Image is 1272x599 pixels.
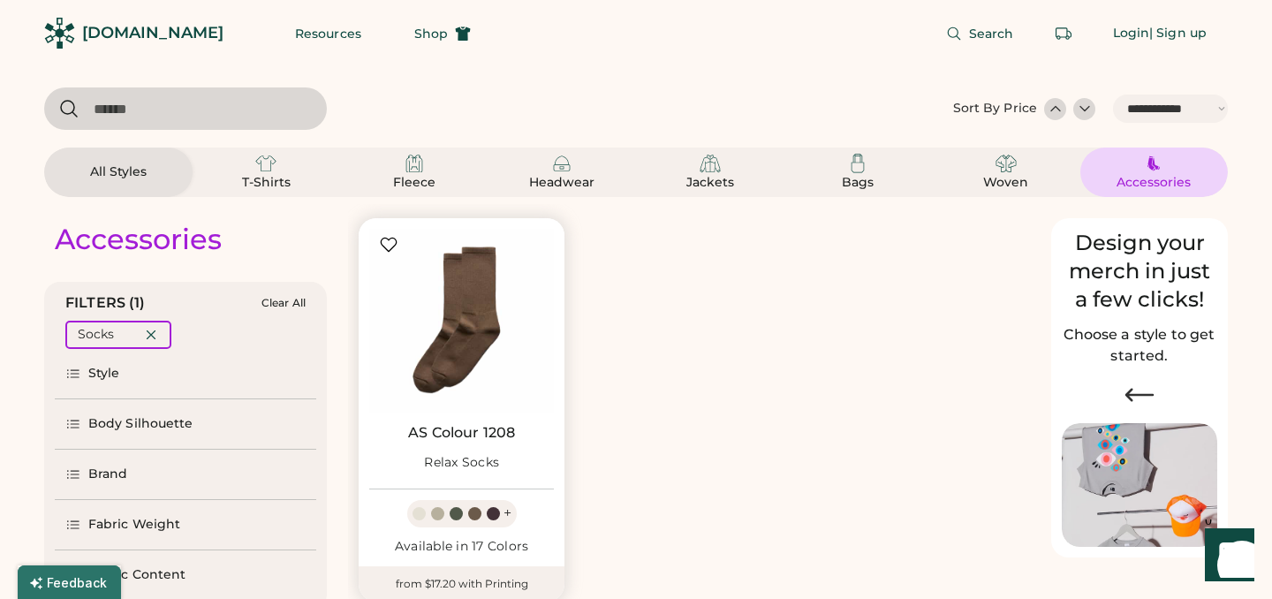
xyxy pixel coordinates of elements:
[44,18,75,49] img: Rendered Logo - Screens
[847,153,868,174] img: Bags Icon
[82,22,223,44] div: [DOMAIN_NAME]
[1113,25,1150,42] div: Login
[953,100,1037,118] div: Sort By Price
[255,153,276,174] img: T-Shirts Icon
[1062,324,1217,367] h2: Choose a style to get started.
[55,222,222,257] div: Accessories
[274,16,382,51] button: Resources
[408,424,515,442] a: AS Colour 1208
[700,153,721,174] img: Jackets Icon
[1114,174,1193,192] div: Accessories
[925,16,1035,51] button: Search
[1062,229,1217,314] div: Design your merch in just a few clicks!
[1046,16,1081,51] button: Retrieve an order
[414,27,448,40] span: Shop
[1149,25,1207,42] div: | Sign up
[88,466,128,483] div: Brand
[424,454,499,472] div: Relax Socks
[375,174,454,192] div: Fleece
[88,415,193,433] div: Body Silhouette
[996,153,1017,174] img: Woven Icon
[1062,423,1217,548] img: Image of Lisa Congdon Eye Print on T-Shirt and Hat
[226,174,306,192] div: T-Shirts
[522,174,602,192] div: Headwear
[404,153,425,174] img: Fleece Icon
[966,174,1046,192] div: Woven
[65,292,146,314] div: FILTERS (1)
[1188,519,1264,595] iframe: Front Chat
[1143,153,1164,174] img: Accessories Icon
[551,153,572,174] img: Headwear Icon
[818,174,897,192] div: Bags
[969,27,1014,40] span: Search
[393,16,492,51] button: Shop
[88,516,180,534] div: Fabric Weight
[670,174,750,192] div: Jackets
[88,566,185,584] div: Fabric Content
[79,163,158,181] div: All Styles
[78,326,114,344] div: Socks
[261,297,306,309] div: Clear All
[88,365,120,383] div: Style
[503,504,511,523] div: +
[369,229,554,413] img: AS Colour 1208 Relax Socks
[369,538,554,556] div: Available in 17 Colors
